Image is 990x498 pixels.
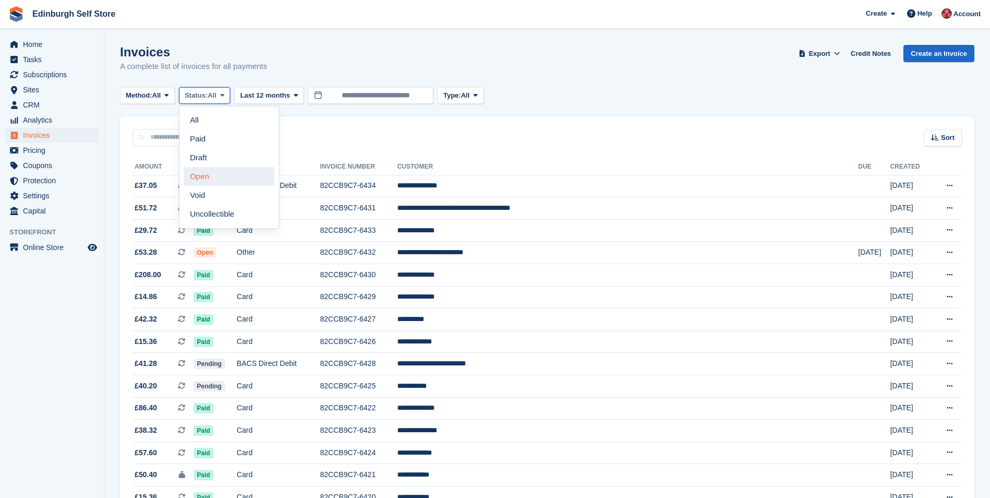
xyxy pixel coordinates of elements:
[179,87,230,104] button: Status: All
[5,82,99,97] a: menu
[133,159,194,175] th: Amount
[23,173,86,188] span: Protection
[86,241,99,254] a: Preview store
[5,188,99,203] a: menu
[184,186,275,205] a: Void
[237,375,320,398] td: Card
[953,9,981,19] span: Account
[126,90,152,101] span: Method:
[23,67,86,82] span: Subscriptions
[437,87,483,104] button: Type: All
[320,353,397,375] td: 82CCB9C7-6428
[237,420,320,442] td: Card
[5,240,99,255] a: menu
[5,98,99,112] a: menu
[890,330,932,353] td: [DATE]
[23,143,86,158] span: Pricing
[237,242,320,264] td: Other
[23,240,86,255] span: Online Store
[194,337,213,347] span: Paid
[890,375,932,398] td: [DATE]
[5,158,99,173] a: menu
[184,205,275,223] a: Uncollectible
[890,264,932,287] td: [DATE]
[135,358,157,369] span: £41.28
[237,464,320,487] td: Card
[194,314,213,325] span: Paid
[23,188,86,203] span: Settings
[397,159,858,175] th: Customer
[903,45,974,62] a: Create an Invoice
[890,175,932,197] td: [DATE]
[320,309,397,331] td: 82CCB9C7-6427
[23,128,86,143] span: Invoices
[237,397,320,420] td: Card
[890,464,932,487] td: [DATE]
[194,247,216,258] span: Open
[5,67,99,82] a: menu
[208,90,217,101] span: All
[890,159,932,175] th: Created
[890,353,932,375] td: [DATE]
[23,204,86,218] span: Capital
[23,52,86,67] span: Tasks
[135,314,157,325] span: £42.32
[194,403,213,413] span: Paid
[320,175,397,197] td: 82CCB9C7-6434
[890,420,932,442] td: [DATE]
[135,180,157,191] span: £37.05
[120,45,267,59] h1: Invoices
[234,87,304,104] button: Last 12 months
[194,292,213,302] span: Paid
[890,197,932,220] td: [DATE]
[194,359,224,369] span: Pending
[135,425,157,436] span: £38.32
[23,37,86,52] span: Home
[237,442,320,464] td: Card
[120,87,175,104] button: Method: All
[120,61,267,73] p: A complete list of invoices for all payments
[320,397,397,420] td: 82CCB9C7-6422
[194,425,213,436] span: Paid
[941,8,952,19] img: Lucy Michalec
[135,469,157,480] span: £50.40
[194,448,213,458] span: Paid
[135,247,157,258] span: £53.28
[866,8,887,19] span: Create
[443,90,461,101] span: Type:
[320,330,397,353] td: 82CCB9C7-6426
[135,447,157,458] span: £57.60
[320,264,397,287] td: 82CCB9C7-6430
[941,133,955,143] span: Sort
[184,111,275,129] a: All
[135,402,157,413] span: £86.40
[320,159,397,175] th: Invoice Number
[240,90,290,101] span: Last 12 months
[320,420,397,442] td: 82CCB9C7-6423
[5,128,99,143] a: menu
[5,52,99,67] a: menu
[135,336,157,347] span: £15.36
[237,286,320,309] td: Card
[185,90,208,101] span: Status:
[320,442,397,464] td: 82CCB9C7-6424
[184,167,275,186] a: Open
[890,242,932,264] td: [DATE]
[890,442,932,464] td: [DATE]
[846,45,895,62] a: Credit Notes
[135,203,157,214] span: £51.72
[237,330,320,353] td: Card
[8,6,24,22] img: stora-icon-8386f47178a22dfd0bd8f6a31ec36ba5ce8667c1dd55bd0f319d3a0aa187defe.svg
[23,158,86,173] span: Coupons
[28,5,120,22] a: Edinburgh Self Store
[5,173,99,188] a: menu
[858,159,890,175] th: Due
[5,204,99,218] a: menu
[135,225,157,236] span: £29.72
[152,90,161,101] span: All
[135,381,157,392] span: £40.20
[320,375,397,398] td: 82CCB9C7-6425
[858,242,890,264] td: [DATE]
[5,37,99,52] a: menu
[461,90,470,101] span: All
